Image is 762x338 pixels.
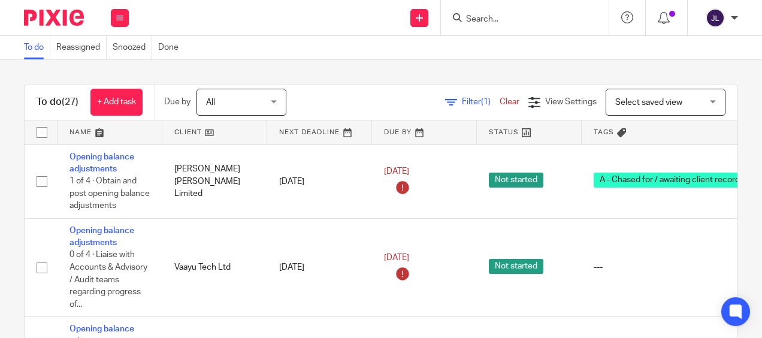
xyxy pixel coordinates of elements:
[594,129,614,135] span: Tags
[24,10,84,26] img: Pixie
[69,153,134,173] a: Opening balance adjustments
[481,98,491,106] span: (1)
[615,98,682,107] span: Select saved view
[90,89,143,116] a: + Add task
[62,97,78,107] span: (27)
[267,218,372,317] td: [DATE]
[113,36,152,59] a: Snoozed
[267,144,372,218] td: [DATE]
[69,227,134,247] a: Opening balance adjustments
[162,144,267,218] td: [PERSON_NAME] [PERSON_NAME] Limited
[465,14,573,25] input: Search
[158,36,185,59] a: Done
[162,218,267,317] td: Vaayu Tech Ltd
[706,8,725,28] img: svg%3E
[69,177,150,210] span: 1 of 4 · Obtain and post opening balance adjustments
[24,36,50,59] a: To do
[500,98,519,106] a: Clear
[489,173,543,188] span: Not started
[37,96,78,108] h1: To do
[489,259,543,274] span: Not started
[206,98,215,107] span: All
[56,36,107,59] a: Reassigned
[545,98,597,106] span: View Settings
[594,261,753,273] div: ---
[594,173,750,188] span: A - Chased for / awaiting client records
[384,168,409,176] span: [DATE]
[384,254,409,262] span: [DATE]
[462,98,500,106] span: Filter
[69,251,147,309] span: 0 of 4 · Liaise with Accounts & Advisory / Audit teams regarding progress of...
[164,96,190,108] p: Due by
